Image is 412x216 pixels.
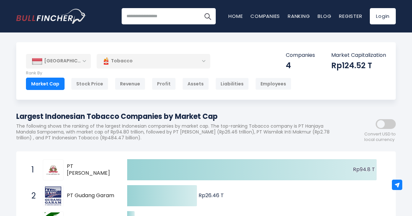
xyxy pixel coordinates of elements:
div: [GEOGRAPHIC_DATA] [26,54,91,68]
div: Market Cap [26,78,65,90]
img: Bullfincher logo [16,9,86,24]
p: Market Capitalization [331,52,386,59]
img: PT Hanjaya Mandala Sampoerna [44,160,63,179]
div: Profit [152,78,176,90]
div: Rp124.52 T [331,60,386,70]
img: PT Gudang Garam [44,186,63,205]
a: Companies [250,13,280,19]
button: Search [200,8,216,24]
span: 2 [28,190,35,201]
a: Go to homepage [16,9,86,24]
div: Revenue [115,78,145,90]
div: Tobacco [97,54,210,69]
span: 1 [28,164,35,175]
a: Ranking [288,13,310,19]
text: Rp94.8 T [353,166,375,173]
a: Blog [318,13,331,19]
span: Convert USD to local currency [364,132,396,143]
div: Assets [182,78,209,90]
span: PT Gudang Garam [67,192,116,199]
div: Employees [255,78,291,90]
div: Stock Price [71,78,108,90]
a: Home [228,13,243,19]
div: Liabilities [215,78,249,90]
a: Login [370,8,396,24]
h1: Largest Indonesian Tobacco Companies by Market Cap [16,111,337,122]
text: Rp26.46 T [199,192,224,199]
a: Register [339,13,362,19]
div: 4 [286,60,315,70]
p: The following shows the ranking of the largest Indonesian companies by market cap. The top-rankin... [16,123,337,141]
p: Rank By [26,70,291,76]
p: Companies [286,52,315,59]
span: PT [PERSON_NAME] [67,163,116,177]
